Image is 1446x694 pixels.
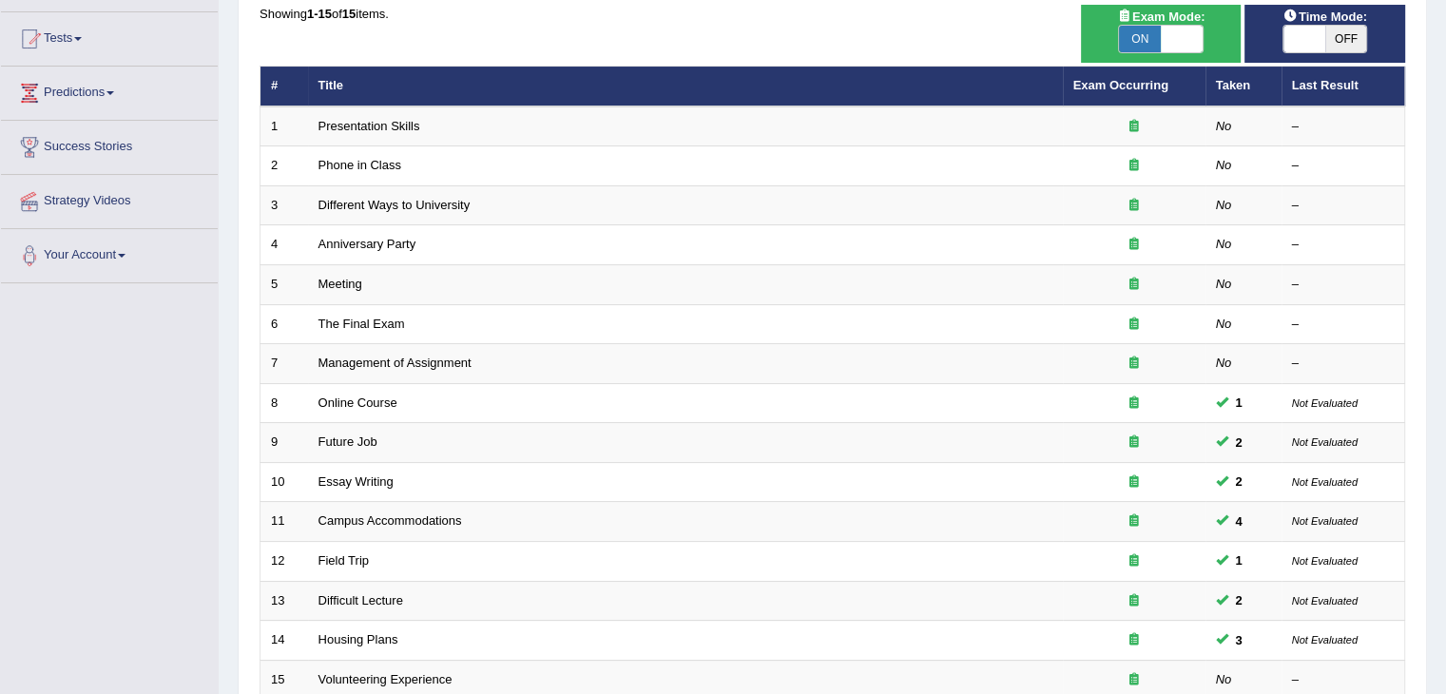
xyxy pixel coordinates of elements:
[1119,26,1161,52] span: ON
[318,237,416,251] a: Anniversary Party
[1,121,218,168] a: Success Stories
[1292,515,1358,527] small: Not Evaluated
[1073,276,1195,294] div: Exam occurring question
[260,541,308,581] td: 12
[1073,78,1168,92] a: Exam Occurring
[260,265,308,305] td: 5
[260,185,308,225] td: 3
[1073,473,1195,492] div: Exam occurring question
[1073,671,1195,689] div: Exam occurring question
[1292,397,1358,409] small: Not Evaluated
[318,198,471,212] a: Different Ways to University
[318,395,397,410] a: Online Course
[1292,555,1358,567] small: Not Evaluated
[1,67,218,114] a: Predictions
[260,502,308,542] td: 11
[318,277,362,291] a: Meeting
[1,175,218,222] a: Strategy Videos
[260,581,308,621] td: 13
[1292,476,1358,488] small: Not Evaluated
[1073,157,1195,175] div: Exam occurring question
[1073,592,1195,610] div: Exam occurring question
[1292,236,1395,254] div: –
[1228,511,1250,531] span: You can still take this question
[318,553,369,568] a: Field Trip
[1325,26,1367,52] span: OFF
[1205,67,1282,106] th: Taken
[1073,197,1195,215] div: Exam occurring question
[308,67,1063,106] th: Title
[1073,316,1195,334] div: Exam occurring question
[318,158,401,172] a: Phone in Class
[318,632,398,646] a: Housing Plans
[1228,630,1250,650] span: You can still take this question
[1216,198,1232,212] em: No
[342,7,356,21] b: 15
[1292,157,1395,175] div: –
[1,229,218,277] a: Your Account
[307,7,332,21] b: 1-15
[1228,550,1250,570] span: You can still take this question
[1292,355,1395,373] div: –
[1216,237,1232,251] em: No
[1216,356,1232,370] em: No
[318,119,420,133] a: Presentation Skills
[318,317,405,331] a: The Final Exam
[260,5,1405,23] div: Showing of items.
[260,106,308,146] td: 1
[1073,395,1195,413] div: Exam occurring question
[1228,590,1250,610] span: You can still take this question
[1216,672,1232,686] em: No
[1073,118,1195,136] div: Exam occurring question
[1228,433,1250,453] span: You can still take this question
[1216,277,1232,291] em: No
[260,304,308,344] td: 6
[1081,5,1242,63] div: Show exams occurring in exams
[1216,119,1232,133] em: No
[1073,512,1195,530] div: Exam occurring question
[318,474,394,489] a: Essay Writing
[260,225,308,265] td: 4
[260,146,308,186] td: 2
[1228,393,1250,413] span: You can still take this question
[318,434,377,449] a: Future Job
[1276,7,1375,27] span: Time Mode:
[260,67,308,106] th: #
[1292,436,1358,448] small: Not Evaluated
[1216,317,1232,331] em: No
[1228,472,1250,492] span: You can still take this question
[1,12,218,60] a: Tests
[1282,67,1405,106] th: Last Result
[1292,197,1395,215] div: –
[318,593,403,607] a: Difficult Lecture
[1073,355,1195,373] div: Exam occurring question
[1073,552,1195,570] div: Exam occurring question
[1292,595,1358,607] small: Not Evaluated
[1292,671,1395,689] div: –
[260,344,308,384] td: 7
[318,356,472,370] a: Management of Assignment
[1073,434,1195,452] div: Exam occurring question
[318,672,453,686] a: Volunteering Experience
[1292,276,1395,294] div: –
[260,383,308,423] td: 8
[318,513,462,528] a: Campus Accommodations
[1292,316,1395,334] div: –
[1073,236,1195,254] div: Exam occurring question
[1292,118,1395,136] div: –
[260,621,308,661] td: 14
[1292,634,1358,646] small: Not Evaluated
[1073,631,1195,649] div: Exam occurring question
[260,423,308,463] td: 9
[1109,7,1212,27] span: Exam Mode:
[260,462,308,502] td: 10
[1216,158,1232,172] em: No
